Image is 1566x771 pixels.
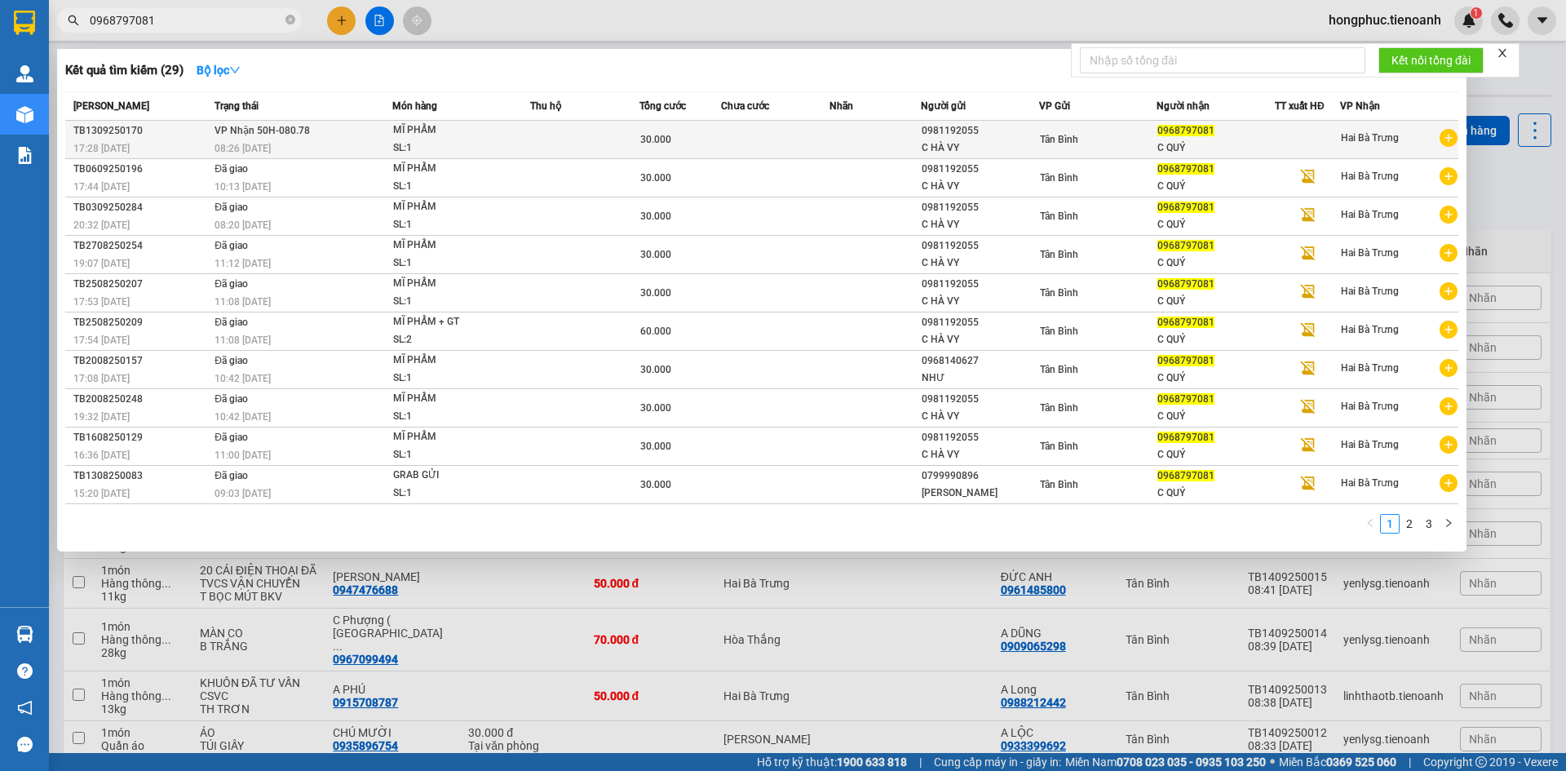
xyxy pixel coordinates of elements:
div: SL: 1 [393,178,515,196]
span: 17:08 [DATE] [73,373,130,384]
div: TB2508250207 [73,276,210,293]
span: 11:12 [DATE] [215,258,271,269]
div: C QUÝ [1157,485,1274,502]
div: SL: 2 [393,331,515,349]
img: logo-vxr [14,11,35,35]
div: TB2508250209 [73,314,210,331]
div: SL: 1 [393,140,515,157]
span: question-circle [17,663,33,679]
div: C HÀ VY [922,178,1038,195]
span: 10:42 [DATE] [215,373,271,384]
input: Tìm tên, số ĐT hoặc mã đơn [90,11,282,29]
img: warehouse-icon [16,106,33,123]
div: 0968140627 [922,352,1038,370]
div: TB1308250083 [73,467,210,485]
span: plus-circle [1440,321,1458,339]
div: MĨ PHẨM [393,428,515,446]
div: C QUÝ [1157,140,1274,157]
span: plus-circle [1440,167,1458,185]
span: TT xuất HĐ [1275,100,1325,112]
span: 11:08 [DATE] [215,335,271,346]
div: SL: 1 [393,216,515,234]
span: Hai Bà Trưng [1341,439,1399,450]
span: message [17,737,33,752]
div: C HÀ VY [922,255,1038,272]
a: 1 [1381,515,1399,533]
span: Hai Bà Trưng [1341,477,1399,489]
div: C QUÝ [1157,446,1274,463]
span: 09:03 [DATE] [215,488,271,499]
span: Tân Bình [1040,402,1078,414]
div: TB1309250170 [73,122,210,140]
span: 0968797081 [1157,317,1214,328]
span: Nhãn [829,100,853,112]
span: Hai Bà Trưng [1341,247,1399,259]
span: Tân Bình [1040,172,1078,184]
span: close [1497,47,1508,59]
span: 30.000 [640,364,671,375]
div: TB2008250248 [73,391,210,408]
div: SL: 1 [393,255,515,273]
span: Người gửi [921,100,966,112]
div: MĨ PHẨM + GT [393,313,515,331]
div: TB0609250196 [73,161,210,178]
div: C HÀ VY [922,140,1038,157]
span: 30.000 [640,249,671,260]
span: Tân Bình [1040,479,1078,490]
span: 19:32 [DATE] [73,411,130,423]
span: Đã giao [215,393,248,405]
span: 17:53 [DATE] [73,296,130,308]
span: Hai Bà Trưng [1341,132,1399,144]
div: SL: 1 [393,370,515,388]
div: 0981192055 [922,314,1038,331]
span: 60.000 [640,326,671,337]
button: Kết nối tổng đài [1378,47,1484,73]
span: down [229,64,241,76]
span: 0968797081 [1157,470,1214,481]
div: TB2708250254 [73,237,210,255]
span: 0968797081 [1157,125,1214,136]
div: NHƯ [922,370,1038,387]
div: MĨ PHẨM [393,237,515,255]
span: plus-circle [1440,206,1458,224]
span: plus-circle [1440,244,1458,262]
span: VP Nhận [1340,100,1380,112]
span: 08:20 [DATE] [215,219,271,231]
div: SL: 1 [393,446,515,464]
div: C QUÝ [1157,408,1274,425]
span: 20:32 [DATE] [73,219,130,231]
span: 30.000 [640,287,671,299]
div: C HÀ VY [922,408,1038,425]
span: Tổng cước [639,100,686,112]
span: plus-circle [1440,397,1458,415]
div: C HÀ VY [922,331,1038,348]
span: 17:44 [DATE] [73,181,130,193]
span: Chưa cước [721,100,769,112]
span: 30.000 [640,210,671,222]
li: 3 [1419,514,1439,534]
span: 19:07 [DATE] [73,258,130,269]
span: Thu hộ [530,100,561,112]
span: 0968797081 [1157,202,1214,213]
div: SL: 1 [393,408,515,426]
div: 0981192055 [922,391,1038,408]
span: Tân Bình [1040,441,1078,452]
span: 30.000 [640,479,671,490]
span: Hai Bà Trưng [1341,362,1399,374]
div: C QUÝ [1157,216,1274,233]
span: Hai Bà Trưng [1341,286,1399,297]
span: Hai Bà Trưng [1341,171,1399,182]
span: right [1444,518,1453,528]
div: C HÀ VY [922,446,1038,463]
button: right [1439,514,1458,534]
span: VP Nhận 50H-080.78 [215,125,310,136]
span: plus-circle [1440,282,1458,300]
span: 11:00 [DATE] [215,450,271,461]
div: MĨ PHẨM [393,198,515,216]
span: 0968797081 [1157,240,1214,251]
span: 0968797081 [1157,393,1214,405]
div: 0981192055 [922,429,1038,446]
span: 30.000 [640,172,671,184]
span: Đã giao [215,470,248,481]
img: warehouse-icon [16,65,33,82]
